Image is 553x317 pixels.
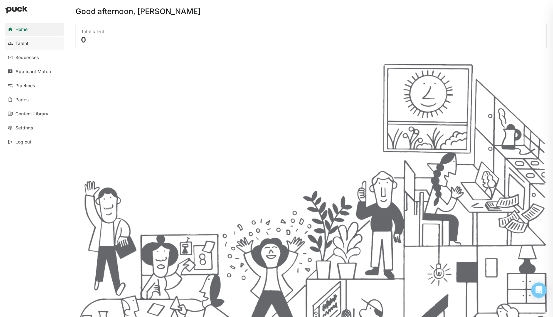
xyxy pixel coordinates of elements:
[5,51,64,64] a: Sequences
[15,125,33,131] div: Settings
[5,65,64,78] a: Applicant Match
[5,121,64,134] a: Settings
[5,23,64,36] a: Home
[15,111,48,117] div: Content Library
[15,97,29,103] div: Pages
[81,36,541,44] div: 0
[531,282,547,298] div: Open Intercom Messenger
[15,41,28,46] div: Talent
[5,37,64,50] a: Talent
[15,55,39,60] div: Sequences
[15,27,28,32] div: Home
[15,83,35,89] div: Pipelines
[5,79,64,92] a: Pipelines
[76,8,201,15] div: Good afternoon, [PERSON_NAME]
[5,93,64,106] a: Pages
[81,28,541,35] div: Total talent
[15,139,31,145] div: Log out
[15,69,51,74] div: Applicant Match
[5,107,64,120] a: Content Library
